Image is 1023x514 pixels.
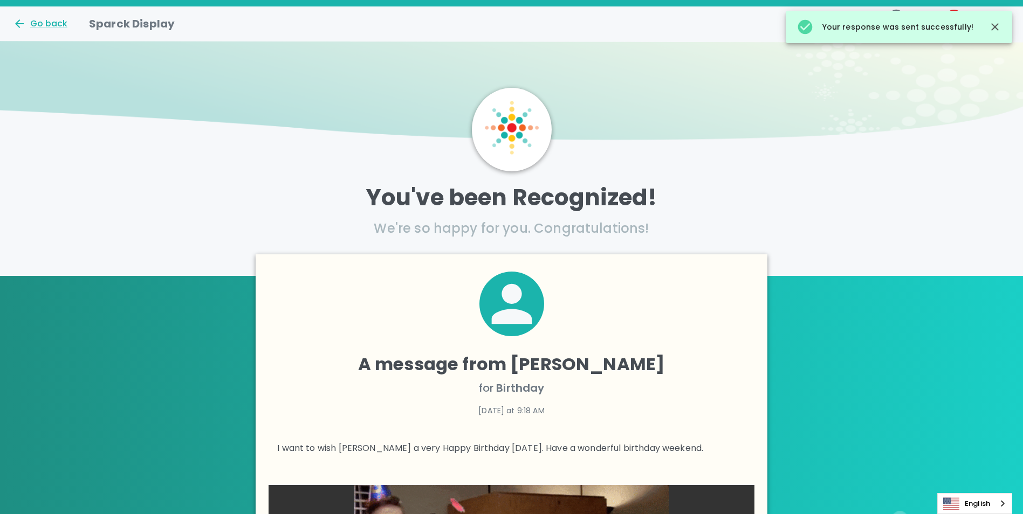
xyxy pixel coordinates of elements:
[89,15,175,32] h1: Sparck Display
[277,353,746,375] h4: A message from [PERSON_NAME]
[277,379,746,397] p: for
[496,380,544,395] span: Birthday
[277,405,746,416] p: [DATE] at 9:18 AM
[485,101,539,155] img: Sparck logo
[937,493,1012,514] aside: Language selected: English
[277,442,746,455] p: I want to wish [PERSON_NAME] a very Happy Birthday [DATE]. Have a wonderful birthday weekend.
[937,493,1012,514] div: Language
[938,494,1012,513] a: English
[797,14,973,40] div: Your response was sent successfully!
[868,5,924,43] button: Language:en
[13,17,67,30] button: Go back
